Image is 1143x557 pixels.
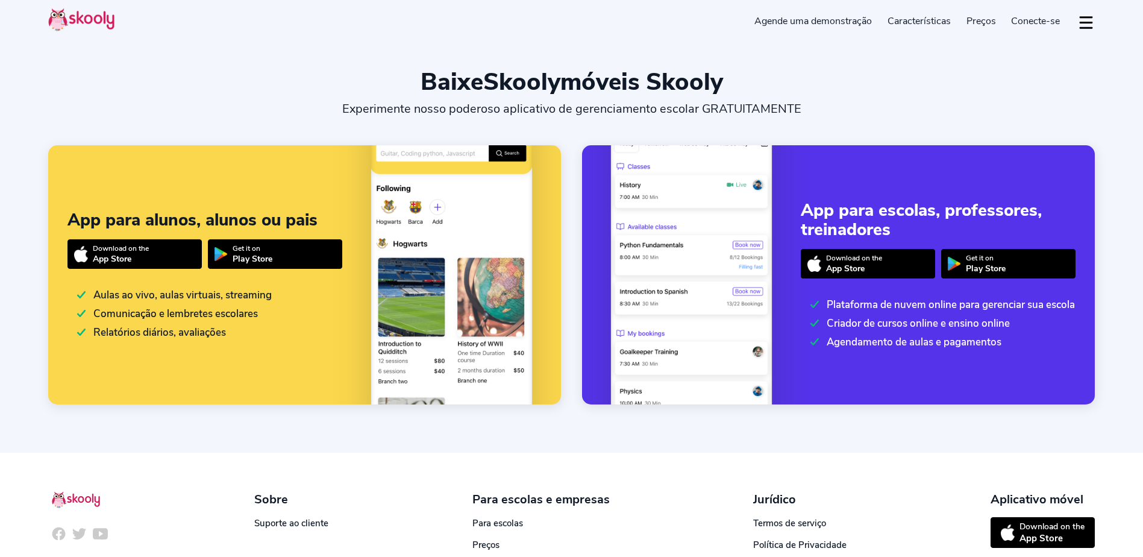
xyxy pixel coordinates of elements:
a: Características [880,11,959,31]
div: Play Store [966,263,1006,274]
img: icon-facebook [51,526,66,541]
div: App para escolas, professores, treinadores [801,201,1076,239]
a: Conecte-se [1003,11,1068,31]
button: dropdown menu [1077,8,1095,36]
img: Skooly [48,8,114,31]
div: Aulas ao vivo, aulas virtuais, streaming [77,288,272,302]
div: Plataforma de nuvem online para gerenciar sua escola [810,298,1075,312]
a: Download on theApp Store [801,249,935,279]
a: Preços [959,11,1004,31]
div: Experimente nosso poderoso aplicativo de gerenciamento escolar GRATUITAMENTE [310,101,833,116]
div: Play Store [233,253,272,265]
a: Agende uma demonstração [747,11,880,31]
img: icon-twitter [72,526,87,541]
div: Criador de cursos online e ensino online [810,316,1010,330]
a: Política de Privacidade [753,539,847,551]
div: Comunicação e lembretes escolares [77,307,258,321]
span: Skooly [483,66,560,98]
div: Baixe móveis Skooly [48,68,1095,96]
div: Get it on [233,244,272,253]
div: App para alunos, alunos ou pais [67,210,342,230]
a: Get it onPlay Store [941,249,1076,279]
span: Conecte-se [1011,14,1060,28]
div: Get it on [966,253,1006,263]
div: App Store [826,263,882,274]
div: Agendamento de aulas e pagamentos [810,335,1001,349]
div: App Store [93,253,149,265]
a: Suporte ao cliente [254,517,328,529]
a: Download on theApp Store [67,239,202,269]
div: Download on the [93,244,149,253]
a: Get it onPlay Store [208,239,342,269]
img: icon-youtube [93,526,108,541]
div: Jurídico [753,491,847,508]
a: Preços [472,539,499,551]
span: Preços [966,14,996,28]
div: Download on the [826,253,882,263]
a: Termos de serviço [753,517,826,529]
div: Para escolas e empresas [472,491,610,508]
img: Skooly [52,491,100,508]
div: Sobre [254,491,328,508]
a: Para escolas [472,517,523,529]
div: Relatórios diários, avaliações [77,326,226,339]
